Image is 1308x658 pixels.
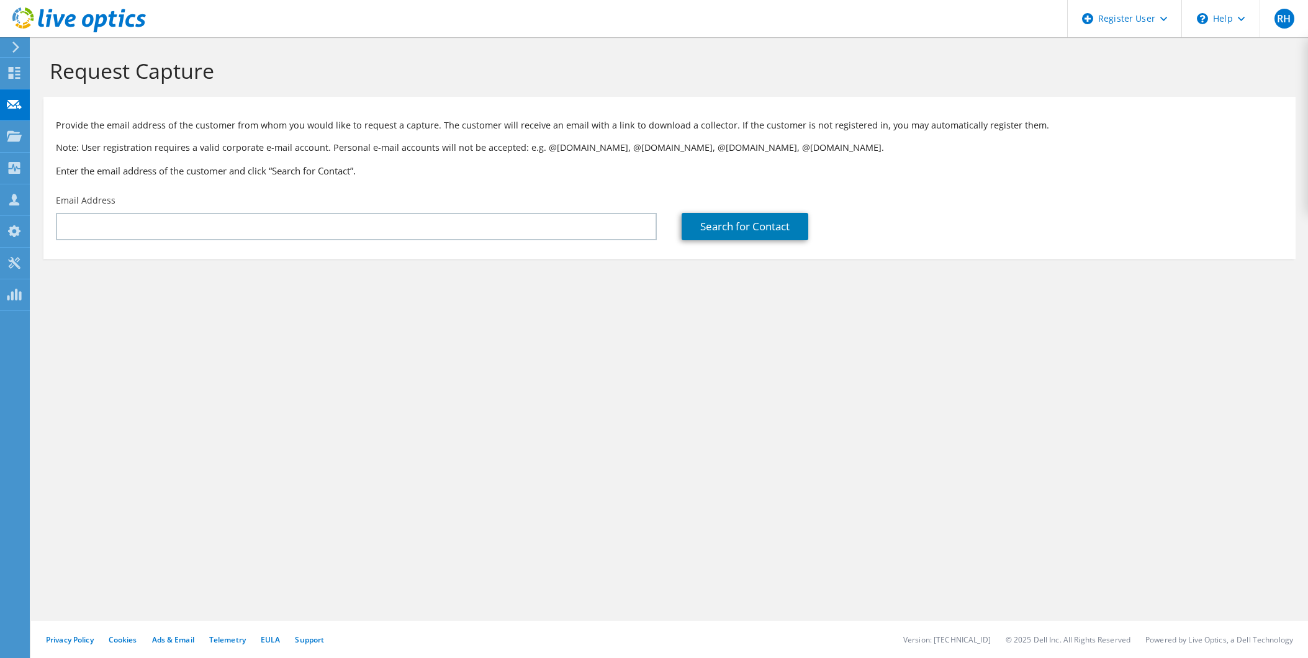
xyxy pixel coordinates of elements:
[152,634,194,645] a: Ads & Email
[682,213,808,240] a: Search for Contact
[56,164,1283,178] h3: Enter the email address of the customer and click “Search for Contact”.
[209,634,246,645] a: Telemetry
[56,141,1283,155] p: Note: User registration requires a valid corporate e-mail account. Personal e-mail accounts will ...
[1006,634,1130,645] li: © 2025 Dell Inc. All Rights Reserved
[295,634,324,645] a: Support
[1197,13,1208,24] svg: \n
[109,634,137,645] a: Cookies
[903,634,991,645] li: Version: [TECHNICAL_ID]
[1145,634,1293,645] li: Powered by Live Optics, a Dell Technology
[46,634,94,645] a: Privacy Policy
[56,194,115,207] label: Email Address
[261,634,280,645] a: EULA
[1274,9,1294,29] span: RH
[56,119,1283,132] p: Provide the email address of the customer from whom you would like to request a capture. The cust...
[50,58,1283,84] h1: Request Capture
